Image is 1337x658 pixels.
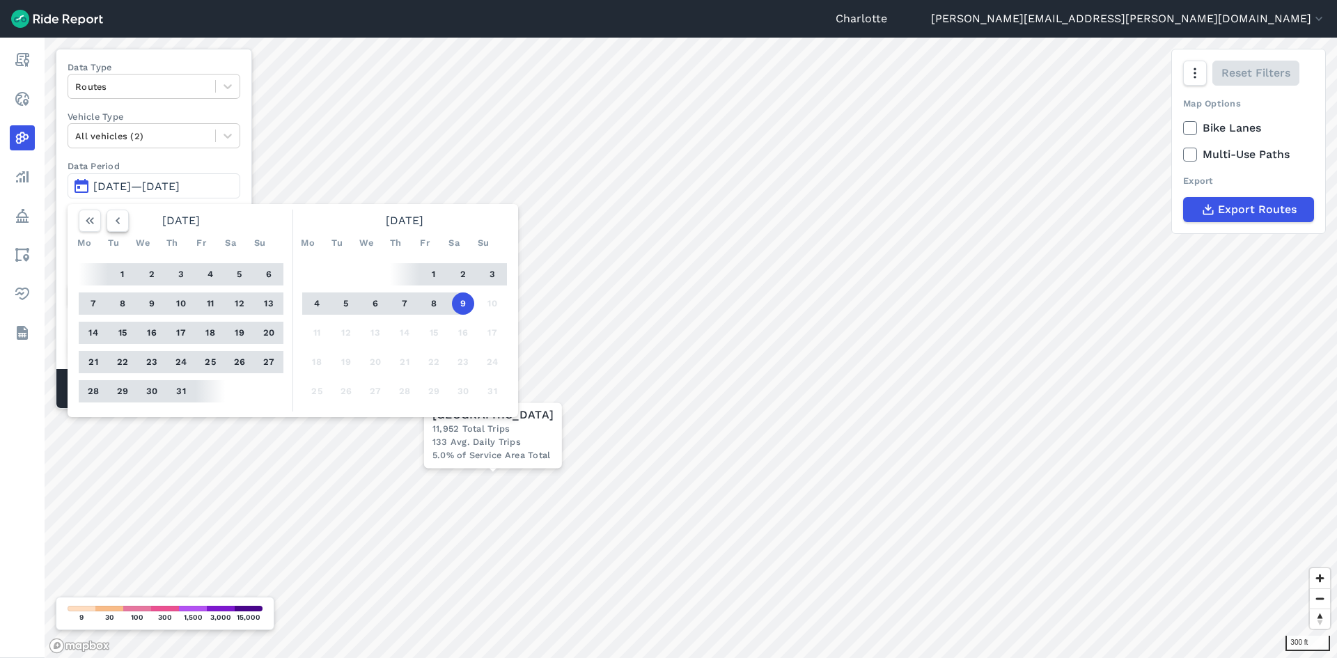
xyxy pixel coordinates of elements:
button: [PERSON_NAME][EMAIL_ADDRESS][PERSON_NAME][DOMAIN_NAME] [931,10,1326,27]
button: 15 [111,322,134,344]
button: 22 [423,351,445,373]
div: Matched Trips [56,369,251,408]
a: Health [10,281,35,306]
button: 19 [335,351,357,373]
button: 17 [481,322,503,344]
button: 10 [481,292,503,315]
div: We [355,232,377,254]
button: 14 [82,322,104,344]
button: 24 [170,351,192,373]
button: 30 [141,380,163,402]
div: Su [472,232,494,254]
button: 3 [170,263,192,285]
div: We [132,232,154,254]
a: Realtime [10,86,35,111]
span: Export Routes [1218,201,1297,218]
button: 6 [364,292,386,315]
button: 31 [170,380,192,402]
button: 6 [258,263,280,285]
a: Mapbox logo [49,638,110,654]
a: Datasets [10,320,35,345]
button: 11 [306,322,328,344]
button: 22 [111,351,134,373]
button: 13 [364,322,386,344]
a: Charlotte [836,10,887,27]
label: Multi-Use Paths [1183,146,1314,163]
div: Fr [190,232,212,254]
a: Analyze [10,164,35,189]
div: 300 ft [1285,636,1330,651]
button: 3 [481,263,503,285]
button: 16 [141,322,163,344]
button: 21 [393,351,416,373]
label: Bike Lanes [1183,120,1314,136]
button: 12 [335,322,357,344]
div: Mo [297,232,319,254]
button: 4 [306,292,328,315]
button: 14 [393,322,416,344]
button: 15 [423,322,445,344]
a: Heatmaps [10,125,35,150]
button: 28 [393,380,416,402]
button: 20 [364,351,386,373]
button: 1 [111,263,134,285]
button: 17 [170,322,192,344]
div: Sa [219,232,242,254]
div: Fr [414,232,436,254]
div: 11,952 Total Trips [432,422,554,435]
label: Vehicle Type [68,110,240,123]
button: Zoom out [1310,588,1330,609]
div: Th [384,232,407,254]
button: Export Routes [1183,197,1314,222]
button: 9 [141,292,163,315]
button: 10 [170,292,192,315]
span: [DATE]—[DATE] [93,180,180,193]
button: 5 [335,292,357,315]
button: 5 [228,263,251,285]
button: 20 [258,322,280,344]
button: 11 [199,292,221,315]
button: 9 [452,292,474,315]
button: 27 [258,351,280,373]
div: 133 Avg. Daily Trips [432,436,554,449]
button: 23 [141,351,163,373]
button: Reset Filters [1212,61,1299,86]
button: 7 [82,292,104,315]
a: Policy [10,203,35,228]
button: 2 [141,263,163,285]
button: 8 [423,292,445,315]
div: [DATE] [297,210,513,232]
img: Ride Report [11,10,103,28]
button: 29 [111,380,134,402]
button: Reset bearing to north [1310,609,1330,629]
div: Tu [326,232,348,254]
button: Zoom in [1310,568,1330,588]
span: Reset Filters [1221,65,1290,81]
button: 13 [258,292,280,315]
button: 16 [452,322,474,344]
button: 1 [423,263,445,285]
div: Mo [73,232,95,254]
button: 28 [82,380,104,402]
a: Report [10,47,35,72]
button: 26 [335,380,357,402]
button: [DATE]—[DATE] [68,173,240,198]
a: Areas [10,242,35,267]
button: 31 [481,380,503,402]
button: 25 [306,380,328,402]
button: 18 [199,322,221,344]
div: Tu [102,232,125,254]
button: 27 [364,380,386,402]
button: 7 [393,292,416,315]
div: Sa [443,232,465,254]
button: 8 [111,292,134,315]
div: 5.0% of Service Area Total [432,449,554,462]
label: Data Period [68,159,240,173]
button: 25 [199,351,221,373]
button: 12 [228,292,251,315]
button: 24 [481,351,503,373]
div: Su [249,232,271,254]
button: 26 [228,351,251,373]
div: Export [1183,174,1314,187]
button: 2 [452,263,474,285]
